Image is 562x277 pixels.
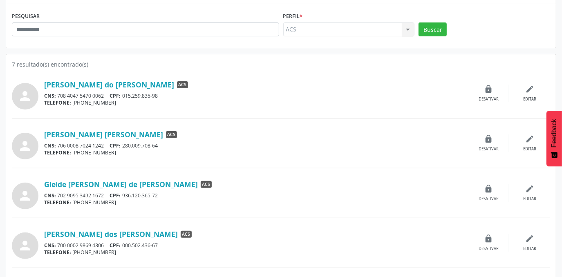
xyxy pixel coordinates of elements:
[44,80,174,89] a: [PERSON_NAME] do [PERSON_NAME]
[523,196,536,202] div: Editar
[546,111,562,166] button: Feedback - Mostrar pesquisa
[44,249,71,256] span: TELEFONE:
[177,81,188,89] span: ACS
[525,85,534,94] i: edit
[44,99,468,106] div: [PHONE_NUMBER]
[110,142,121,149] span: CPF:
[110,192,121,199] span: CPF:
[484,234,493,243] i: lock
[201,181,212,188] span: ACS
[18,89,33,103] i: person
[44,180,198,189] a: Gleide [PERSON_NAME] de [PERSON_NAME]
[44,92,56,99] span: CNS:
[44,142,56,149] span: CNS:
[479,196,499,202] div: Desativar
[419,22,447,36] button: Buscar
[110,92,121,99] span: CPF:
[479,96,499,102] div: Desativar
[44,199,71,206] span: TELEFONE:
[44,230,178,239] a: [PERSON_NAME] dos [PERSON_NAME]
[44,149,468,156] div: [PHONE_NUMBER]
[181,231,192,238] span: ACS
[523,146,536,152] div: Editar
[44,99,71,106] span: TELEFONE:
[18,188,33,203] i: person
[525,184,534,193] i: edit
[44,249,468,256] div: [PHONE_NUMBER]
[18,238,33,253] i: person
[44,92,468,99] div: 708 4047 5470 0062 015.259.835-98
[110,242,121,249] span: CPF:
[484,184,493,193] i: lock
[12,60,550,69] div: 7 resultado(s) encontrado(s)
[523,246,536,252] div: Editar
[283,10,303,22] label: Perfil
[12,10,40,22] label: PESQUISAR
[551,119,558,147] span: Feedback
[44,242,56,249] span: CNS:
[18,138,33,153] i: person
[479,146,499,152] div: Desativar
[44,142,468,149] div: 706 0008 7024 1242 280.009.708-64
[484,134,493,143] i: lock
[479,246,499,252] div: Desativar
[44,192,56,199] span: CNS:
[166,131,177,138] span: ACS
[525,134,534,143] i: edit
[44,199,468,206] div: [PHONE_NUMBER]
[484,85,493,94] i: lock
[525,234,534,243] i: edit
[44,192,468,199] div: 702 9095 3492 1672 936.120.365-72
[44,149,71,156] span: TELEFONE:
[523,96,536,102] div: Editar
[44,130,163,139] a: [PERSON_NAME] [PERSON_NAME]
[44,242,468,249] div: 700 0002 9869 4306 000.502.436-67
